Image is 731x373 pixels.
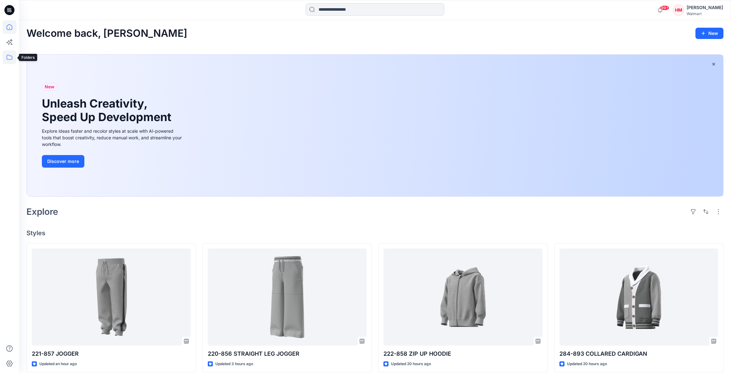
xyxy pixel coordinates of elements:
[39,361,77,367] p: Updated an hour ago
[660,5,669,10] span: 99+
[567,361,607,367] p: Updated 20 hours ago
[26,207,58,217] h2: Explore
[215,361,253,367] p: Updated 3 hours ago
[695,28,723,39] button: New
[208,349,367,358] p: 220-856 STRAIGHT LEG JOGGER
[208,248,367,346] a: 220-856 STRAIGHT LEG JOGGER
[42,155,84,168] button: Discover more
[687,4,723,11] div: [PERSON_NAME]
[32,349,191,358] p: 221-857 JOGGER
[559,248,718,346] a: 284-893 COLLARED CARDIGAN
[42,155,184,168] a: Discover more
[559,349,718,358] p: 284-893 COLLARED CARDIGAN
[673,4,684,16] div: HM
[383,248,542,346] a: 222-858 ZIP UP HOODIE
[383,349,542,358] p: 222-858 ZIP UP HOODIE
[687,11,723,16] div: Walmart
[42,128,184,148] div: Explore ideas faster and recolor styles at scale with AI-powered tools that boost creativity, red...
[45,83,54,91] span: New
[26,229,723,237] h4: Styles
[391,361,431,367] p: Updated 20 hours ago
[42,97,174,124] h1: Unleash Creativity, Speed Up Development
[32,248,191,346] a: 221-857 JOGGER
[26,28,187,39] h2: Welcome back, [PERSON_NAME]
